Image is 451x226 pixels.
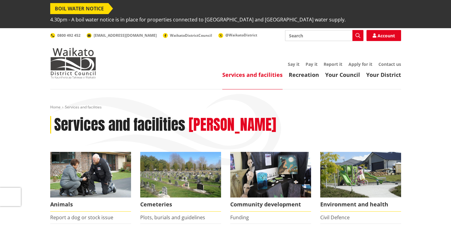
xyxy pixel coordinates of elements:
[54,116,185,134] h1: Services and facilities
[230,152,311,198] img: Matariki Travelling Suitcase Art Exhibition
[50,152,131,198] img: Animal Control
[320,198,401,212] span: Environment and health
[366,30,401,41] a: Account
[230,214,249,221] a: Funding
[50,152,131,212] a: Waikato District Council Animal Control team Animals
[225,32,257,38] span: @WaikatoDistrict
[230,152,311,212] a: Matariki Travelling Suitcase Art Exhibition Community development
[50,214,113,221] a: Report a dog or stock issue
[378,61,401,67] a: Contact us
[170,33,212,38] span: WaikatoDistrictCouncil
[288,61,299,67] a: Say it
[163,33,212,38] a: WaikatoDistrictCouncil
[285,30,363,41] input: Search input
[65,104,102,110] span: Services and facilities
[140,152,221,212] a: Huntly Cemetery Cemeteries
[324,61,342,67] a: Report it
[140,198,221,212] span: Cemeteries
[94,33,157,38] span: [EMAIL_ADDRESS][DOMAIN_NAME]
[320,152,401,198] img: New housing in Pokeno
[140,214,205,221] a: Plots, burials and guidelines
[50,33,81,38] a: 0800 492 452
[325,71,360,78] a: Your Council
[289,71,319,78] a: Recreation
[50,198,131,212] span: Animals
[87,33,157,38] a: [EMAIL_ADDRESS][DOMAIN_NAME]
[348,61,372,67] a: Apply for it
[140,152,221,198] img: Huntly Cemetery
[366,71,401,78] a: Your District
[218,32,257,38] a: @WaikatoDistrict
[222,71,283,78] a: Services and facilities
[50,3,108,14] span: BOIL WATER NOTICE
[189,116,276,134] h2: [PERSON_NAME]
[50,105,401,110] nav: breadcrumb
[230,198,311,212] span: Community development
[320,152,401,212] a: New housing in Pokeno Environment and health
[306,61,318,67] a: Pay it
[50,14,346,25] span: 4.30pm - A boil water notice is in place for properties connected to [GEOGRAPHIC_DATA] and [GEOGR...
[50,48,96,78] img: Waikato District Council - Te Kaunihera aa Takiwaa o Waikato
[320,214,350,221] a: Civil Defence
[50,104,61,110] a: Home
[57,33,81,38] span: 0800 492 452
